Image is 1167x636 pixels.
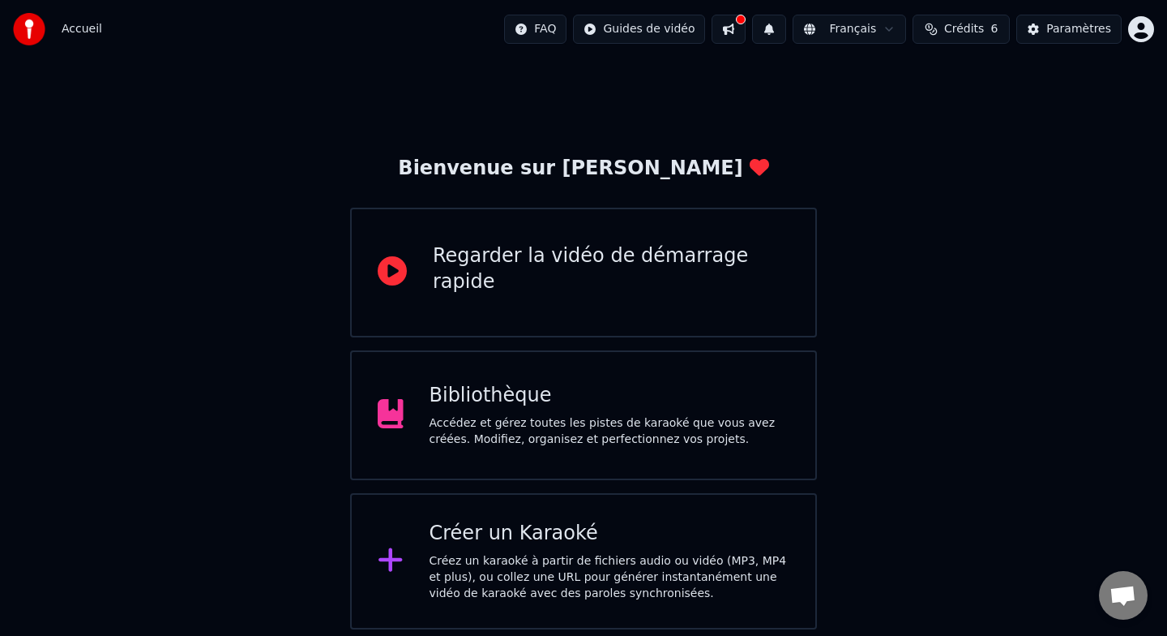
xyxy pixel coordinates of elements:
div: Paramètres [1046,21,1111,37]
div: Créer un Karaoké [430,521,790,547]
span: Crédits [944,21,984,37]
button: Paramètres [1016,15,1122,44]
span: Accueil [62,21,102,37]
div: Créez un karaoké à partir de fichiers audio ou vidéo (MP3, MP4 et plus), ou collez une URL pour g... [430,553,790,602]
button: Crédits6 [913,15,1010,44]
div: Bibliothèque [430,383,790,409]
nav: breadcrumb [62,21,102,37]
span: 6 [990,21,998,37]
div: Bienvenue sur [PERSON_NAME] [398,156,768,182]
div: Ouvrir le chat [1099,571,1148,620]
div: Regarder la vidéo de démarrage rapide [433,243,789,295]
button: FAQ [504,15,566,44]
button: Guides de vidéo [573,15,705,44]
div: Accédez et gérez toutes les pistes de karaoké que vous avez créées. Modifiez, organisez et perfec... [430,415,790,448]
img: youka [13,13,45,45]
